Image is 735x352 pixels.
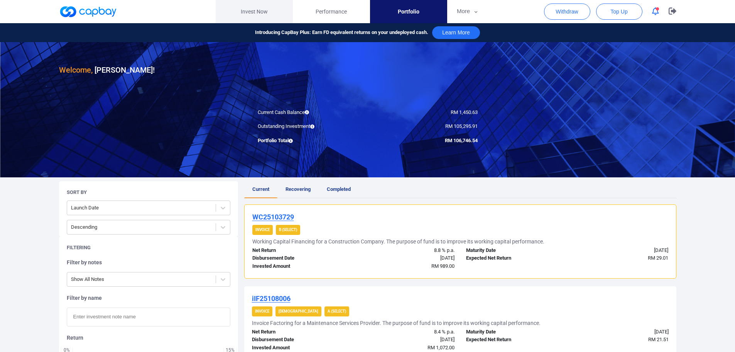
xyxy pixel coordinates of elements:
strong: Invoice [255,309,269,313]
span: Portfolio [398,7,419,16]
span: Welcome, [59,65,93,75]
div: 8.8 % p.a. [353,247,460,255]
h5: Working Capital Financing for a Construction Company. The purpose of fund is to improve its worki... [252,238,544,245]
div: Outstanding Investment [252,122,368,131]
span: RM 105,295.91 [445,123,478,129]
div: Portfolio Total [252,137,368,145]
div: Disbursement Date [247,254,353,262]
strong: B (Select) [279,228,297,232]
span: RM 1,072.00 [427,345,455,350]
div: [DATE] [353,336,460,344]
h5: Sort By [67,189,87,196]
button: Top Up [596,3,642,20]
h5: Filtering [67,244,91,251]
div: [DATE] [567,328,674,336]
u: WC25103729 [252,213,294,221]
u: iIF25108006 [252,294,291,303]
span: Performance [316,7,347,16]
div: 8.4 % p.a. [353,328,460,336]
span: RM 1,450.63 [451,109,478,115]
div: Maturity Date [460,247,567,255]
span: Completed [327,186,351,192]
span: RM 29.01 [648,255,668,261]
span: RM 21.51 [648,337,669,342]
div: Invested Amount [246,344,353,352]
strong: Invoice [255,228,270,232]
strong: [DEMOGRAPHIC_DATA] [279,309,318,313]
div: Expected Net Return [460,336,568,344]
strong: A (Select) [328,309,346,313]
div: Invested Amount [247,262,353,270]
div: Net Return [246,328,353,336]
h5: Invoice Factoring for a Maintenance Services Provider. The purpose of fund is to improve its work... [252,320,541,326]
span: RM 989.00 [431,263,455,269]
div: Current Cash Balance [252,109,368,117]
div: [DATE] [353,254,460,262]
span: Introducing CapBay Plus: Earn FD equivalent returns on your undeployed cash. [255,29,428,37]
h5: Filter by notes [67,259,230,266]
h3: [PERSON_NAME] ! [59,64,155,76]
h5: Filter by name [67,294,230,301]
span: Current [252,186,269,192]
div: [DATE] [567,247,674,255]
div: Maturity Date [460,328,568,336]
div: Disbursement Date [246,336,353,344]
button: Withdraw [544,3,590,20]
input: Enter investment note name [67,308,230,326]
span: RM 106,746.54 [445,138,478,143]
span: Top Up [610,8,627,15]
span: Recovering [286,186,311,192]
h5: Return [67,334,230,341]
div: Expected Net Return [460,254,567,262]
button: Learn More [432,26,480,39]
div: Net Return [247,247,353,255]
